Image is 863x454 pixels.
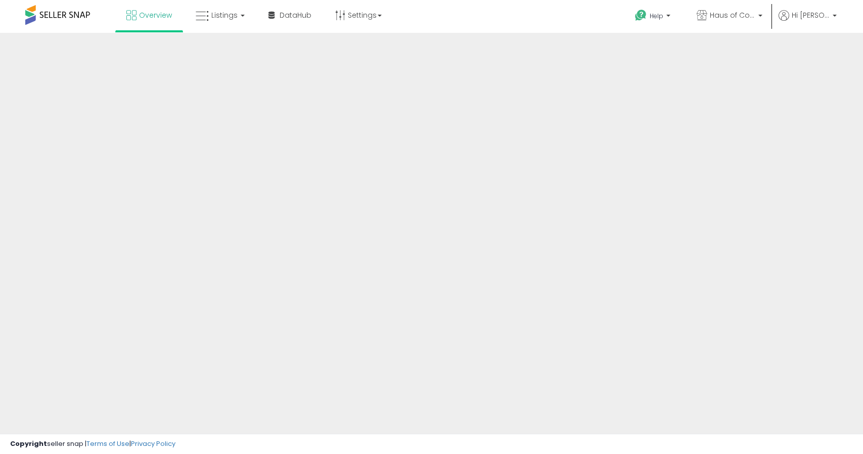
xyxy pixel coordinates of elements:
a: Hi [PERSON_NAME] [779,10,837,33]
span: DataHub [280,10,311,20]
span: Overview [139,10,172,20]
strong: Copyright [10,439,47,448]
a: Terms of Use [86,439,129,448]
a: Help [627,2,680,33]
div: seller snap | | [10,439,175,449]
span: Help [650,12,663,20]
span: Listings [211,10,238,20]
span: Hi [PERSON_NAME] [792,10,830,20]
i: Get Help [634,9,647,22]
a: Privacy Policy [131,439,175,448]
span: Haus of Commerce [710,10,755,20]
